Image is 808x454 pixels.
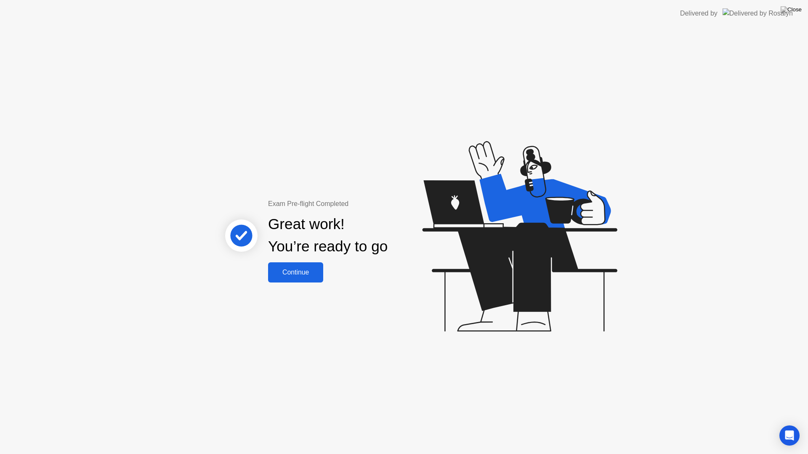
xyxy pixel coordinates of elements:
img: Delivered by Rosalyn [723,8,793,18]
div: Exam Pre-flight Completed [268,199,442,209]
button: Continue [268,262,323,282]
div: Great work! You’re ready to go [268,213,388,258]
img: Close [781,6,802,13]
div: Open Intercom Messenger [779,425,800,446]
div: Continue [271,269,321,276]
div: Delivered by [680,8,718,18]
